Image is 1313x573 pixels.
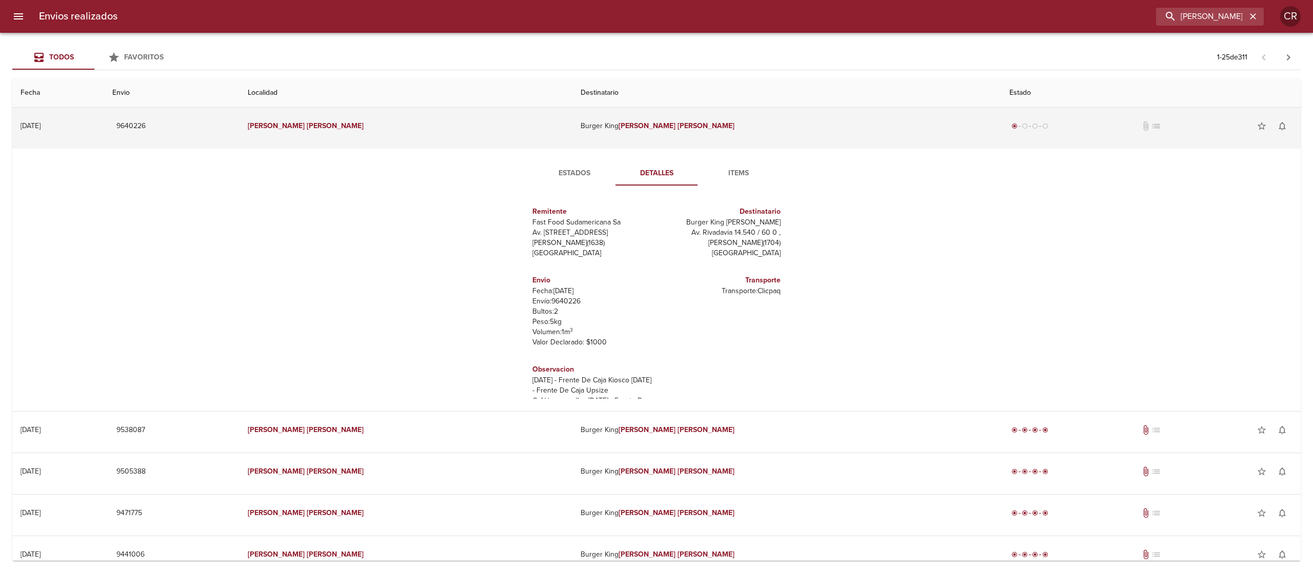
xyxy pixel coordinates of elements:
[1141,508,1151,518] span: Tiene documentos adjuntos
[661,248,781,258] p: [GEOGRAPHIC_DATA]
[1251,116,1272,136] button: Agregar a favoritos
[532,217,652,228] p: Fast Food Sudamericana Sa
[619,121,675,130] em: [PERSON_NAME]
[1151,425,1161,435] span: No tiene pedido asociado
[619,467,675,476] em: [PERSON_NAME]
[1022,468,1028,475] span: radio_button_checked
[661,217,781,228] p: Burger King [PERSON_NAME]
[116,507,142,520] span: 9471775
[307,508,364,517] em: [PERSON_NAME]
[572,495,1001,531] td: Burger King
[112,421,149,440] button: 9538087
[1272,116,1292,136] button: Activar notificaciones
[21,550,41,559] div: [DATE]
[1001,78,1301,108] th: Estado
[240,78,572,108] th: Localidad
[1141,466,1151,477] span: Tiene documentos adjuntos
[21,508,41,517] div: [DATE]
[622,167,691,180] span: Detalles
[1009,425,1050,435] div: Entregado
[1151,121,1161,131] span: No tiene pedido asociado
[1042,468,1048,475] span: radio_button_checked
[39,8,117,25] h6: Envios realizados
[572,78,1001,108] th: Destinatario
[112,545,149,564] button: 9441006
[248,467,305,476] em: [PERSON_NAME]
[1022,427,1028,433] span: radio_button_checked
[49,53,74,62] span: Todos
[1277,425,1287,435] span: notifications_none
[661,275,781,286] h6: Transporte
[532,275,652,286] h6: Envio
[6,4,31,29] button: menu
[1280,6,1301,27] div: Abrir información de usuario
[1277,549,1287,560] span: notifications_none
[21,425,41,434] div: [DATE]
[1042,551,1048,558] span: radio_button_checked
[1022,123,1028,129] span: radio_button_unchecked
[532,317,652,327] p: Peso: 5 kg
[1280,6,1301,27] div: CR
[1032,427,1038,433] span: radio_button_checked
[1009,466,1050,477] div: Entregado
[1257,425,1267,435] span: star_border
[1009,121,1050,131] div: Generado
[307,550,364,559] em: [PERSON_NAME]
[1272,461,1292,482] button: Activar notificaciones
[1257,549,1267,560] span: star_border
[678,425,734,434] em: [PERSON_NAME]
[1251,420,1272,440] button: Agregar a favoritos
[1156,8,1246,26] input: buscar
[532,286,652,296] p: Fecha: [DATE]
[1042,510,1048,516] span: radio_button_checked
[532,206,652,217] h6: Remitente
[1272,420,1292,440] button: Activar notificaciones
[1251,52,1276,62] span: Pagina anterior
[661,286,781,296] p: Transporte: Clicpaq
[1011,551,1018,558] span: radio_button_checked
[1277,121,1287,131] span: notifications_none
[12,78,104,108] th: Fecha
[1141,121,1151,131] span: No tiene documentos adjuntos
[112,504,146,523] button: 9471775
[1217,52,1247,63] p: 1 - 25 de 311
[307,467,364,476] em: [PERSON_NAME]
[572,412,1001,448] td: Burger King
[116,465,146,478] span: 9505388
[661,206,781,217] h6: Destinatario
[532,306,652,317] p: Bultos: 2
[1257,466,1267,477] span: star_border
[572,108,1001,145] td: Burger King
[540,167,609,180] span: Estados
[1011,510,1018,516] span: radio_button_checked
[1151,508,1161,518] span: No tiene pedido asociado
[1251,503,1272,523] button: Agregar a favoritos
[1022,510,1028,516] span: radio_button_checked
[1257,508,1267,518] span: star_border
[21,121,41,130] div: [DATE]
[533,161,780,186] div: Tabs detalle de guia
[532,327,652,337] p: Volumen: 1 m
[1251,544,1272,565] button: Agregar a favoritos
[1141,549,1151,560] span: Tiene documentos adjuntos
[1272,503,1292,523] button: Activar notificaciones
[661,228,781,238] p: Av. Rivadavia 14.540 / 60 0 ,
[570,326,573,333] sup: 3
[112,462,150,481] button: 9505388
[248,508,305,517] em: [PERSON_NAME]
[532,364,652,375] h6: Observacion
[1251,461,1272,482] button: Agregar a favoritos
[1032,510,1038,516] span: radio_button_checked
[661,238,781,248] p: [PERSON_NAME] ( 1704 )
[1042,123,1048,129] span: radio_button_unchecked
[1272,544,1292,565] button: Activar notificaciones
[678,467,734,476] em: [PERSON_NAME]
[1141,425,1151,435] span: Tiene documentos adjuntos
[1042,427,1048,433] span: radio_button_checked
[704,167,773,180] span: Items
[104,78,240,108] th: Envio
[1032,551,1038,558] span: radio_button_checked
[678,121,734,130] em: [PERSON_NAME]
[124,53,164,62] span: Favoritos
[619,425,675,434] em: [PERSON_NAME]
